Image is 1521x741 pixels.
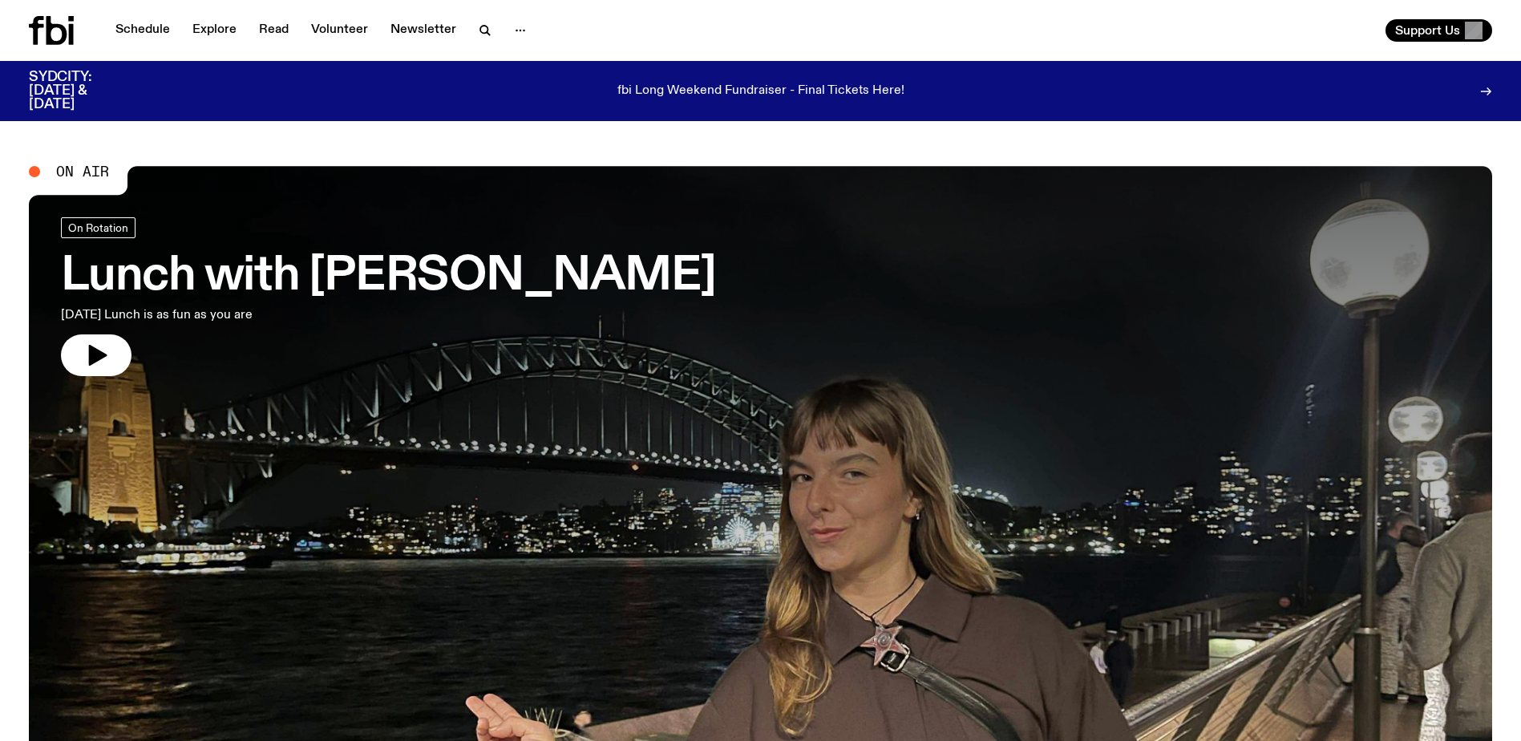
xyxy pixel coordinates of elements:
button: Support Us [1385,19,1492,42]
h3: Lunch with [PERSON_NAME] [61,254,716,299]
h3: SYDCITY: [DATE] & [DATE] [29,71,131,111]
a: Newsletter [381,19,466,42]
span: Support Us [1395,23,1460,38]
a: Lunch with [PERSON_NAME][DATE] Lunch is as fun as you are [61,217,716,376]
a: Read [249,19,298,42]
span: On Air [56,164,109,179]
p: [DATE] Lunch is as fun as you are [61,306,471,325]
a: Volunteer [301,19,378,42]
a: Explore [183,19,246,42]
a: On Rotation [61,217,136,238]
a: Schedule [106,19,180,42]
span: On Rotation [68,222,128,234]
p: fbi Long Weekend Fundraiser - Final Tickets Here! [617,84,904,99]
